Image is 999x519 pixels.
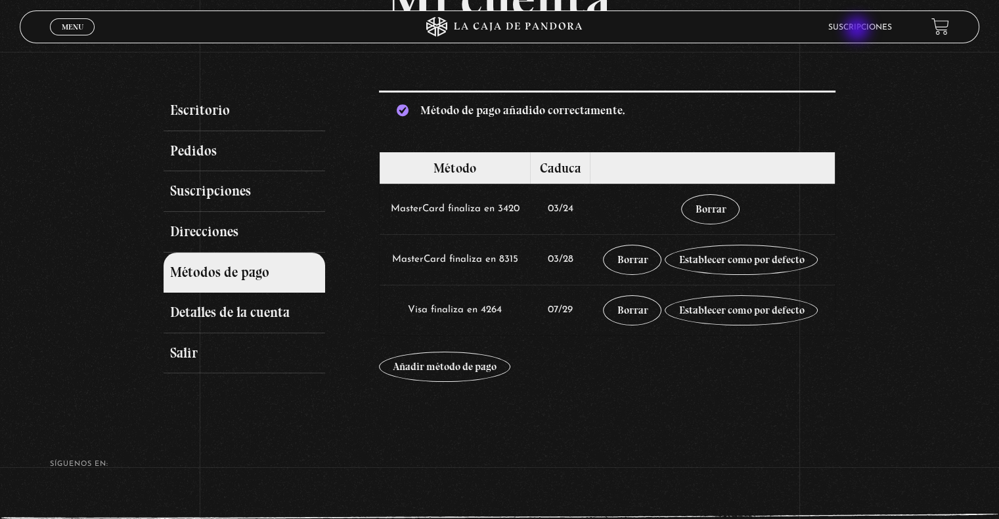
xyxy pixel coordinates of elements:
td: MasterCard finaliza en 3420 [380,184,531,234]
td: 03/28 [530,234,590,285]
span: Menu [62,23,83,31]
span: Caduca [539,160,581,176]
a: Establecer como por defecto [665,295,818,325]
a: Borrar [603,245,661,275]
a: Escritorio [164,91,324,131]
a: Pedidos [164,131,324,172]
span: Método [433,160,476,176]
a: Direcciones [164,212,324,253]
td: 03/24 [530,184,590,234]
a: Borrar [603,295,661,325]
a: Añadir método de pago [379,352,510,382]
a: Suscripciones [164,171,324,212]
a: Detalles de la cuenta [164,293,324,333]
h4: SÍguenos en: [50,461,949,468]
td: MasterCard finaliza en 8315 [380,234,531,285]
a: Establecer como por defecto [665,245,818,275]
nav: Páginas de cuenta [164,91,365,373]
div: Método de pago añadido correctamente. [379,91,835,128]
a: Suscripciones [828,24,892,31]
a: Métodos de pago [164,253,324,293]
a: Salir [164,333,324,374]
td: 07/29 [530,285,590,335]
a: Borrar [681,194,740,224]
span: Cerrar [57,34,88,43]
td: Visa finaliza en 4264 [380,285,531,335]
a: View your shopping cart [931,18,949,35]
